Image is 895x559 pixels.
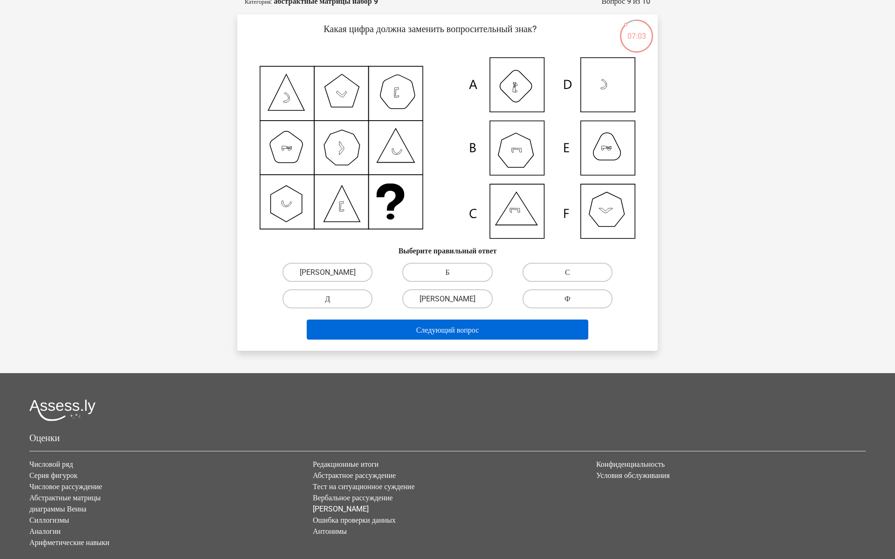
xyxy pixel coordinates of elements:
[565,294,571,303] font: Ф
[29,527,61,536] a: Аналогии
[416,325,479,334] font: Следующий вопрос
[307,320,589,340] button: Следующий вопрос
[324,23,536,34] font: Какая цифра должна заменить вопросительный знак?
[313,493,393,502] a: Вербальное рассуждение
[29,538,110,547] a: Арифметические навыки
[596,471,670,480] a: Условия обслуживания
[29,399,96,421] img: Логотип Assessly
[29,471,77,480] a: Серия фигурок
[29,493,101,502] a: Абстрактные матрицы
[313,482,415,491] a: Тест на ситуационное суждение
[325,294,330,303] font: Д
[420,294,475,303] font: [PERSON_NAME]
[29,504,86,513] a: диаграммы Венна
[313,504,369,513] a: [PERSON_NAME]
[627,32,646,41] font: 07:03
[313,471,396,480] a: Абстрактное рассуждение
[596,460,665,469] a: Конфиденциальность
[565,268,570,277] font: С
[313,516,396,525] a: Ошибка проверки данных
[29,432,60,443] font: Оценки
[29,460,73,469] a: Числовой ряд
[300,268,356,277] font: [PERSON_NAME]
[313,527,347,536] a: Антонимы
[445,268,449,277] font: Б
[399,246,497,255] font: Выберите правильный ответ
[29,482,102,491] a: Числовое рассуждение
[29,516,69,525] a: Силлогизмы
[313,460,379,469] a: Редакционные итоги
